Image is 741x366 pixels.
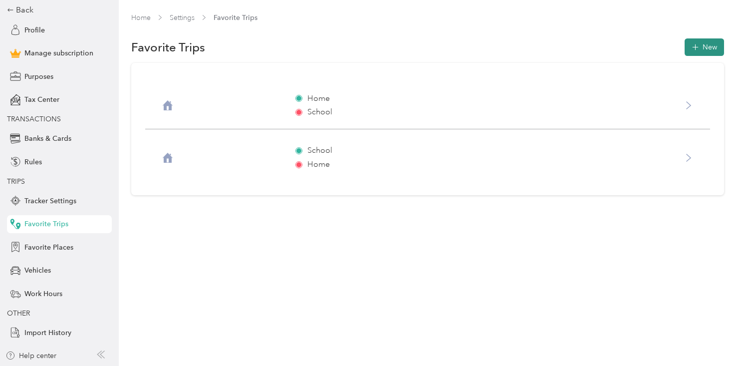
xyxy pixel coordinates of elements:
span: Favorite Places [24,242,73,253]
iframe: Everlance-gr Chat Button Frame [685,310,741,366]
span: Home [307,93,330,105]
span: School [307,106,332,118]
span: Profile [24,25,45,35]
div: Back [7,4,107,16]
span: Tracker Settings [24,196,76,206]
span: TRIPS [7,177,25,186]
span: Banks & Cards [24,133,71,144]
span: Import History [24,328,71,338]
button: Help center [5,351,56,361]
span: Manage subscription [24,48,93,58]
h1: Favorite Trips [131,42,205,52]
span: Home [307,159,330,171]
span: Vehicles [24,265,51,276]
span: OTHER [7,309,30,318]
button: New [685,38,724,56]
span: Favorite Trips [214,12,257,23]
span: Favorite Trips [24,219,68,229]
span: Rules [24,157,42,167]
span: TRANSACTIONS [7,115,61,123]
a: Home [131,13,151,22]
span: Work Hours [24,289,62,299]
span: Tax Center [24,94,59,105]
a: Settings [170,13,195,22]
span: Purposes [24,71,53,82]
span: School [307,145,332,157]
